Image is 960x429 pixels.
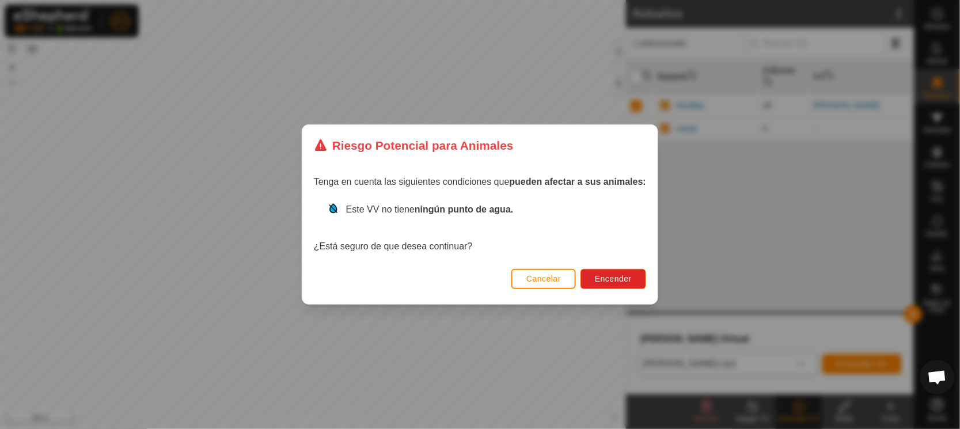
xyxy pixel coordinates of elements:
strong: ningún punto de agua. [415,204,514,214]
div: Chat abierto [920,360,955,394]
strong: pueden afectar a sus animales: [510,177,646,187]
div: ¿Está seguro de que desea continuar? [314,203,646,253]
span: Encender [595,274,632,283]
button: Encender [580,269,646,289]
button: Cancelar [511,269,576,289]
span: Cancelar [526,274,561,283]
span: Este VV no tiene [346,204,514,214]
span: Tenga en cuenta las siguientes condiciones que [314,177,646,187]
div: Riesgo Potencial para Animales [314,136,514,154]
